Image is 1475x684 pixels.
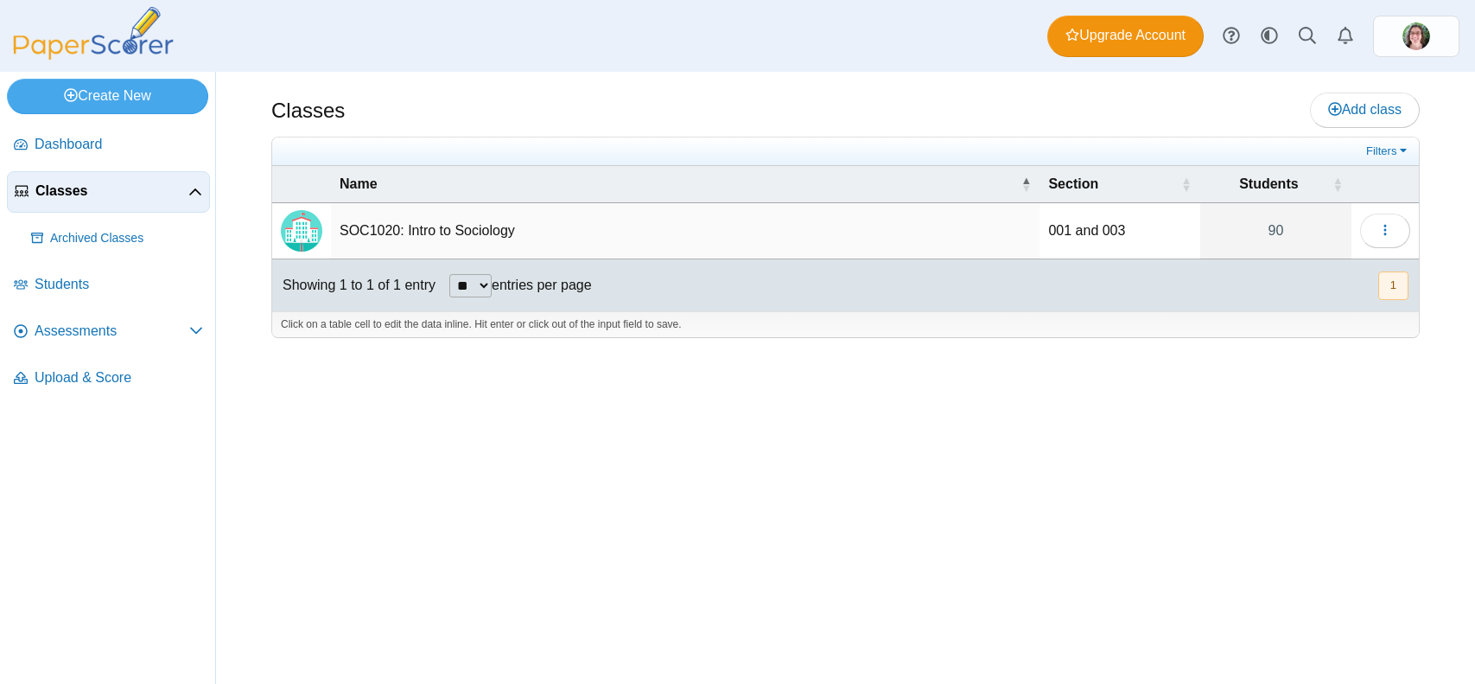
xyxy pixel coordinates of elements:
span: Classes [35,182,188,201]
span: Students : Activate to sort [1332,176,1343,193]
div: Click on a table cell to edit the data inline. Hit enter or click out of the input field to save. [272,311,1419,337]
div: Showing 1 to 1 of 1 entry [272,259,436,311]
a: Archived Classes [24,218,210,259]
span: Dashboard [35,135,203,154]
td: 001 and 003 [1039,203,1199,259]
nav: pagination [1376,272,1408,300]
a: Classes [7,171,210,213]
span: Upgrade Account [1065,26,1186,45]
a: Filters [1362,143,1415,160]
label: entries per page [492,278,592,292]
span: Brooke Kelly [1402,22,1430,50]
span: Section : Activate to sort [1181,176,1192,193]
td: SOC1020: Intro to Sociology [331,203,1039,259]
a: Upgrade Account [1047,16,1204,57]
a: 90 [1200,203,1351,259]
a: Students [7,265,210,306]
span: Section [1048,175,1177,194]
a: Assessments [7,311,210,353]
img: PaperScorer [7,7,180,60]
span: Assessments [35,322,189,341]
span: Students [35,275,203,294]
span: Add class [1328,102,1402,117]
button: 1 [1378,272,1408,300]
h1: Classes [271,96,345,125]
a: ps.jIrQeq6sXhOn61F0 [1373,16,1459,57]
img: Locally created class [281,210,322,252]
span: Archived Classes [50,230,203,247]
span: Name : Activate to invert sorting [1020,176,1031,193]
img: ps.jIrQeq6sXhOn61F0 [1402,22,1430,50]
span: Upload & Score [35,368,203,387]
a: Dashboard [7,125,210,166]
span: Students [1209,175,1329,194]
a: PaperScorer [7,48,180,62]
a: Alerts [1326,17,1364,55]
a: Create New [7,79,208,113]
a: Upload & Score [7,358,210,400]
span: Name [340,175,1017,194]
a: Add class [1310,93,1420,127]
